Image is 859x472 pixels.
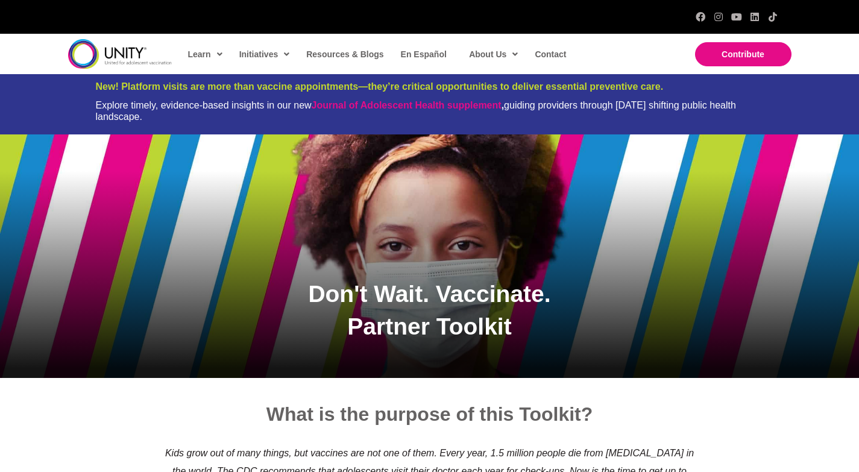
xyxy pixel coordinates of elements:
[750,12,760,22] a: LinkedIn
[768,12,778,22] a: TikTok
[188,45,222,63] span: Learn
[722,49,764,59] span: Contribute
[306,49,383,59] span: Resources & Blogs
[695,42,791,66] a: Contribute
[308,281,550,307] span: Don't Wait. Vaccinate.
[239,45,290,63] span: Initiatives
[312,100,502,110] a: Journal of Adolescent Health supplement
[714,12,723,22] a: Instagram
[96,81,664,92] span: New! Platform visits are more than vaccine appointments—they’re critical opportunities to deliver...
[463,40,523,68] a: About Us
[300,40,388,68] a: Resources & Blogs
[529,40,571,68] a: Contact
[266,403,593,425] span: What is the purpose of this Toolkit?
[469,45,518,63] span: About Us
[68,39,172,69] img: unity-logo-dark
[535,49,566,59] span: Contact
[395,40,452,68] a: En Español
[347,313,511,339] span: Partner Toolkit
[96,99,764,122] div: Explore timely, evidence-based insights in our new guiding providers through [DATE] shifting publ...
[732,12,741,22] a: YouTube
[696,12,705,22] a: Facebook
[312,100,504,110] strong: ,
[401,49,447,59] span: En Español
